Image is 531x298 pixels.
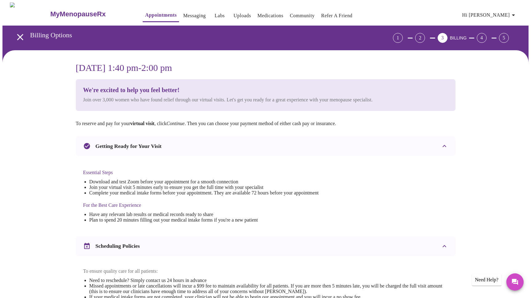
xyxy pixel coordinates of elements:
em: Continue [166,121,185,126]
a: Uploads [234,11,251,20]
a: Medications [257,11,283,20]
a: MyMenopauseRx [50,3,130,25]
li: Complete your medical intake forms before your appointment. They are available 72 hours before yo... [89,190,319,196]
p: To reserve and pay for your , click . Then you can choose your payment method of either cash pay ... [76,121,455,126]
li: Join your virtual visit 5 minutes early to ensure you get the full time with your specialist [89,185,319,190]
li: Have any relevant lab results or medical records ready to share [89,212,319,217]
img: MyMenopauseRx Logo [10,2,50,26]
li: Plan to spend 20 minutes filling out your medical intake forms if you're a new patient [89,217,319,223]
h4: For the Best Care Experience [83,202,319,208]
a: Community [290,11,315,20]
a: Labs [214,11,225,20]
div: Getting Ready for Your Visit [76,136,455,156]
a: Refer a Friend [321,11,353,20]
a: Appointments [145,11,177,19]
h4: Essential Steps [83,170,319,175]
p: To ensure quality care for all patients: [83,268,448,274]
h3: We're excited to help you feel better! [83,87,373,94]
h3: Billing Options [30,31,359,39]
button: Messaging [181,10,208,22]
div: 2 [415,33,425,43]
h3: Scheduling Policies [96,243,140,249]
div: 5 [499,33,509,43]
li: Need to reschedule? Simply contact us 24 hours in advance [89,278,448,283]
button: open drawer [11,28,29,46]
h3: Getting Ready for Your Visit [96,143,162,149]
div: Need Help? [472,274,501,286]
span: BILLING [450,35,467,40]
p: Join over 3,000 women who have found relief through our virtual visits. Let's get you ready for a... [83,96,373,104]
span: Hi [PERSON_NAME] [462,11,517,19]
div: 1 [393,33,403,43]
h3: [DATE] 1:40 pm - 2:00 pm [76,63,455,73]
button: Appointments [143,9,179,22]
button: Labs [210,10,230,22]
h3: MyMenopauseRx [50,10,106,18]
a: Messaging [183,11,206,20]
button: Uploads [231,10,254,22]
div: Scheduling Policies [76,236,455,256]
div: 4 [477,33,487,43]
button: Messages [506,273,524,291]
li: Missed appointments or late cancellations will incur a $99 fee to maintain availability for all p... [89,283,448,294]
button: Refer a Friend [319,10,355,22]
li: Download and test Zoom before your appointment for a smooth connection [89,179,319,185]
strong: virtual visit [130,121,155,126]
button: Hi [PERSON_NAME] [460,9,520,21]
button: Community [287,10,317,22]
button: Medications [255,10,286,22]
div: 3 [438,33,447,43]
